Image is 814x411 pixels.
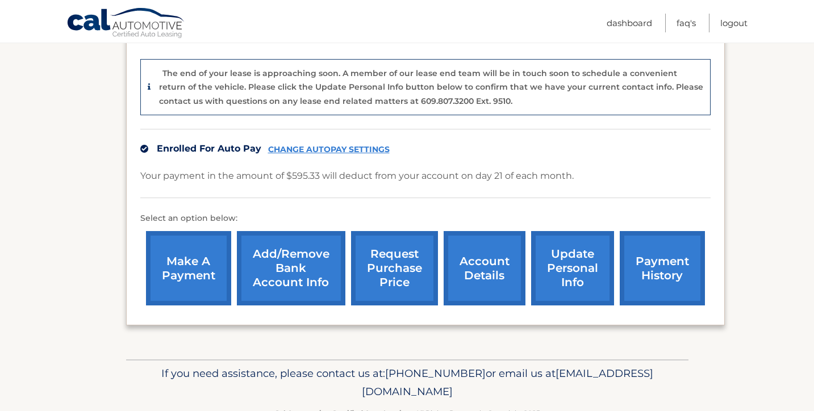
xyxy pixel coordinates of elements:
img: check.svg [140,145,148,153]
span: [EMAIL_ADDRESS][DOMAIN_NAME] [362,367,653,398]
p: Select an option below: [140,212,711,225]
a: Cal Automotive [66,7,186,40]
a: Logout [720,14,748,32]
a: Dashboard [607,14,652,32]
a: update personal info [531,231,614,305]
p: If you need assistance, please contact us at: or email us at [133,364,681,401]
a: FAQ's [677,14,696,32]
a: account details [444,231,525,305]
a: Add/Remove bank account info [237,231,345,305]
span: [PHONE_NUMBER] [385,367,486,380]
a: request purchase price [351,231,438,305]
a: CHANGE AUTOPAY SETTINGS [268,145,390,154]
span: Enrolled For Auto Pay [157,143,261,154]
p: Your payment in the amount of $595.33 will deduct from your account on day 21 of each month. [140,168,574,184]
p: The end of your lease is approaching soon. A member of our lease end team will be in touch soon t... [159,68,703,106]
a: payment history [620,231,705,305]
a: make a payment [146,231,231,305]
